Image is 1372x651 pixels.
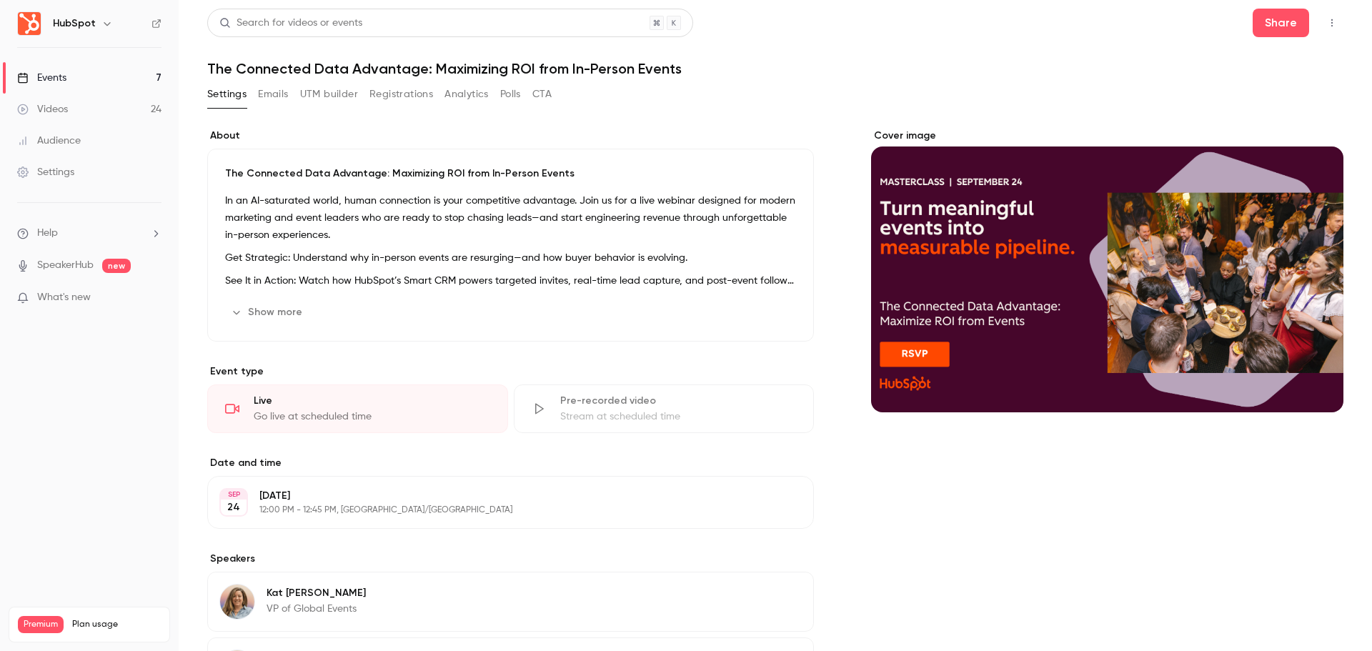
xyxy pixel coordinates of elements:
[225,167,796,181] p: The Connected Data Advantage: Maximizing ROI from In-Person Events
[871,129,1343,143] label: Cover image
[219,16,362,31] div: Search for videos or events
[207,129,814,143] label: About
[259,489,738,503] p: [DATE]
[225,249,796,267] p: Get Strategic: Understand why in-person events are resurging—and how buyer behavior is evolving.
[17,134,81,148] div: Audience
[207,60,1343,77] h1: The Connected Data Advantage: Maximizing ROI from In-Person Events
[225,272,796,289] p: See It in Action: Watch how HubSpot’s Smart CRM powers targeted invites, real-time lead capture, ...
[17,102,68,116] div: Videos
[37,290,91,305] span: What's new
[532,83,552,106] button: CTA
[267,602,366,616] p: VP of Global Events
[871,129,1343,412] section: Cover image
[207,456,814,470] label: Date and time
[254,394,490,408] div: Live
[225,301,311,324] button: Show more
[207,83,247,106] button: Settings
[267,586,366,600] p: Kat [PERSON_NAME]
[37,226,58,241] span: Help
[207,384,508,433] div: LiveGo live at scheduled time
[369,83,433,106] button: Registrations
[18,12,41,35] img: HubSpot
[225,192,796,244] p: In an AI-saturated world, human connection is your competitive advantage. Join us for a live webi...
[444,83,489,106] button: Analytics
[17,226,161,241] li: help-dropdown-opener
[53,16,96,31] h6: HubSpot
[221,490,247,500] div: SEP
[220,585,254,619] img: Kat Tooley
[1253,9,1309,37] button: Share
[72,619,161,630] span: Plan usage
[102,259,131,273] span: new
[207,572,814,632] div: Kat TooleyKat [PERSON_NAME]VP of Global Events
[500,83,521,106] button: Polls
[254,409,490,424] div: Go live at scheduled time
[560,394,797,408] div: Pre-recorded video
[207,364,814,379] p: Event type
[514,384,815,433] div: Pre-recorded videoStream at scheduled time
[144,292,161,304] iframe: Noticeable Trigger
[17,71,66,85] div: Events
[18,616,64,633] span: Premium
[300,83,358,106] button: UTM builder
[37,258,94,273] a: SpeakerHub
[259,505,738,516] p: 12:00 PM - 12:45 PM, [GEOGRAPHIC_DATA]/[GEOGRAPHIC_DATA]
[17,165,74,179] div: Settings
[227,500,240,515] p: 24
[560,409,797,424] div: Stream at scheduled time
[258,83,288,106] button: Emails
[207,552,814,566] label: Speakers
